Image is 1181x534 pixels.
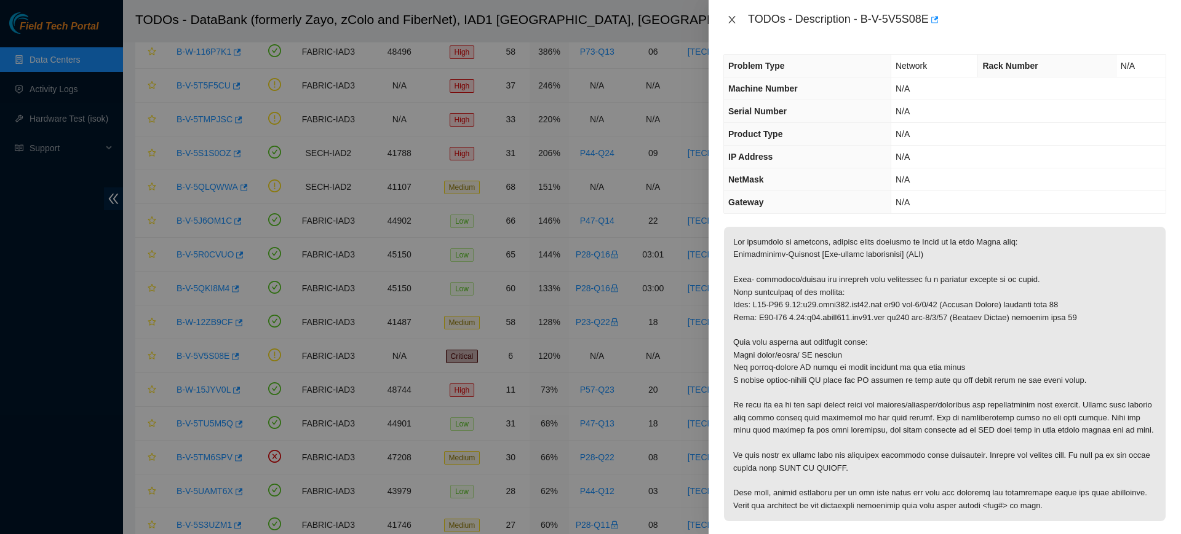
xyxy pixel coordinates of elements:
[728,61,785,71] span: Problem Type
[728,84,798,93] span: Machine Number
[896,129,910,139] span: N/A
[896,175,910,184] span: N/A
[896,197,910,207] span: N/A
[896,84,910,93] span: N/A
[896,152,910,162] span: N/A
[727,15,737,25] span: close
[748,10,1166,29] div: TODOs - Description - B-V-5V5S08E
[728,129,782,139] span: Product Type
[724,227,1166,521] p: Lor ipsumdolo si ametcons, adipisc elits doeiusmo te Incid ut la etdo Magna aliq: Enimadminimv-Qu...
[723,14,741,26] button: Close
[982,61,1038,71] span: Rack Number
[896,106,910,116] span: N/A
[728,175,764,184] span: NetMask
[728,152,773,162] span: IP Address
[728,106,787,116] span: Serial Number
[728,197,764,207] span: Gateway
[1121,61,1135,71] span: N/A
[896,61,927,71] span: Network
